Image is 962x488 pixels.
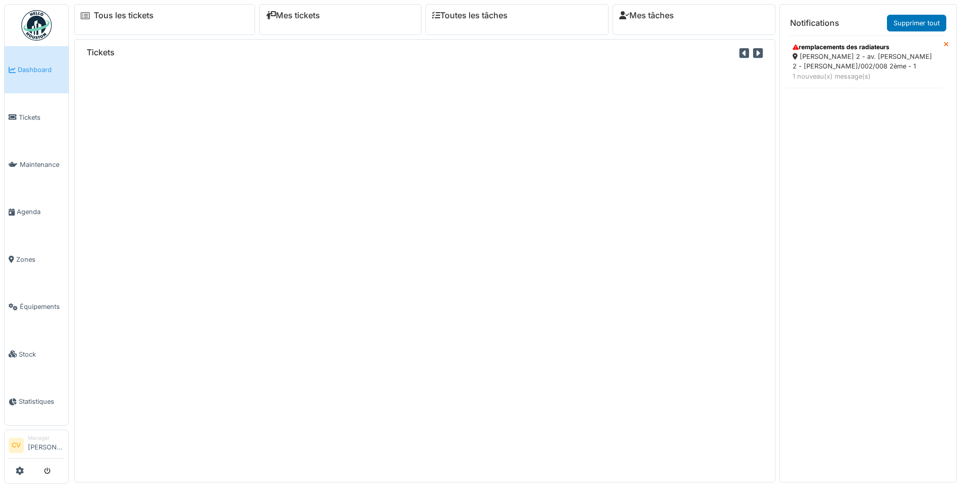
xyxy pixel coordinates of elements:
h6: Tickets [87,48,115,57]
span: Statistiques [19,397,64,406]
li: CV [9,438,24,453]
a: Toutes les tâches [432,11,508,20]
a: Équipements [5,283,68,330]
img: Badge_color-CXgf-gQk.svg [21,10,52,41]
a: remplacements des radiateurs [PERSON_NAME] 2 - av. [PERSON_NAME] 2 - [PERSON_NAME]/002/008 2ème -... [786,36,944,88]
div: [PERSON_NAME] 2 - av. [PERSON_NAME] 2 - [PERSON_NAME]/002/008 2ème - 1 [793,52,937,71]
span: Tickets [19,113,64,122]
a: Maintenance [5,141,68,188]
li: [PERSON_NAME] [28,434,64,456]
a: Mes tâches [619,11,674,20]
a: Dashboard [5,46,68,93]
div: Manager [28,434,64,442]
span: Agenda [17,207,64,217]
h6: Notifications [790,18,839,28]
a: Tous les tickets [94,11,154,20]
span: Stock [19,350,64,359]
span: Maintenance [20,160,64,169]
a: Mes tickets [266,11,320,20]
a: Supprimer tout [887,15,946,31]
div: remplacements des radiateurs [793,43,937,52]
a: Agenda [5,188,68,235]
a: Zones [5,236,68,283]
span: Équipements [20,302,64,311]
span: Zones [16,255,64,264]
div: 1 nouveau(x) message(s) [793,72,937,81]
a: CV Manager[PERSON_NAME] [9,434,64,459]
a: Stock [5,330,68,377]
span: Dashboard [18,65,64,75]
a: Statistiques [5,378,68,425]
a: Tickets [5,93,68,141]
